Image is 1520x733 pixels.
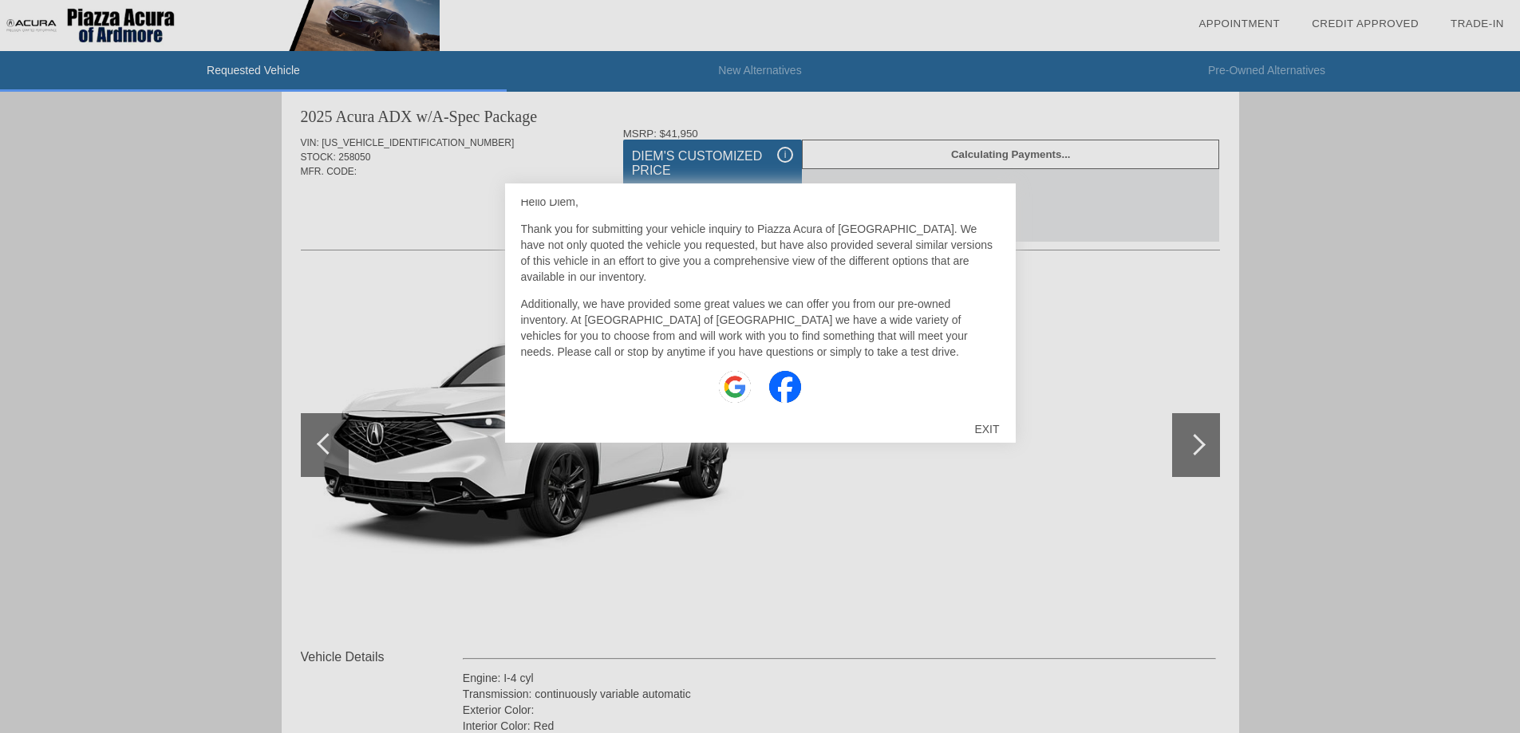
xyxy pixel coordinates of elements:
p: Hello Diem, [521,194,1000,210]
img: Facebook Icon [769,371,801,403]
a: Trade-In [1451,18,1504,30]
a: Appointment [1198,18,1280,30]
img: Google Icon [719,371,751,403]
p: Additionally, we have provided some great values we can offer you from our pre-owned inventory. A... [521,296,1000,360]
div: EXIT [958,405,1015,453]
a: Credit Approved [1312,18,1419,30]
p: Thank you for submitting your vehicle inquiry to Piazza Acura of [GEOGRAPHIC_DATA]. We have not o... [521,221,1000,285]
